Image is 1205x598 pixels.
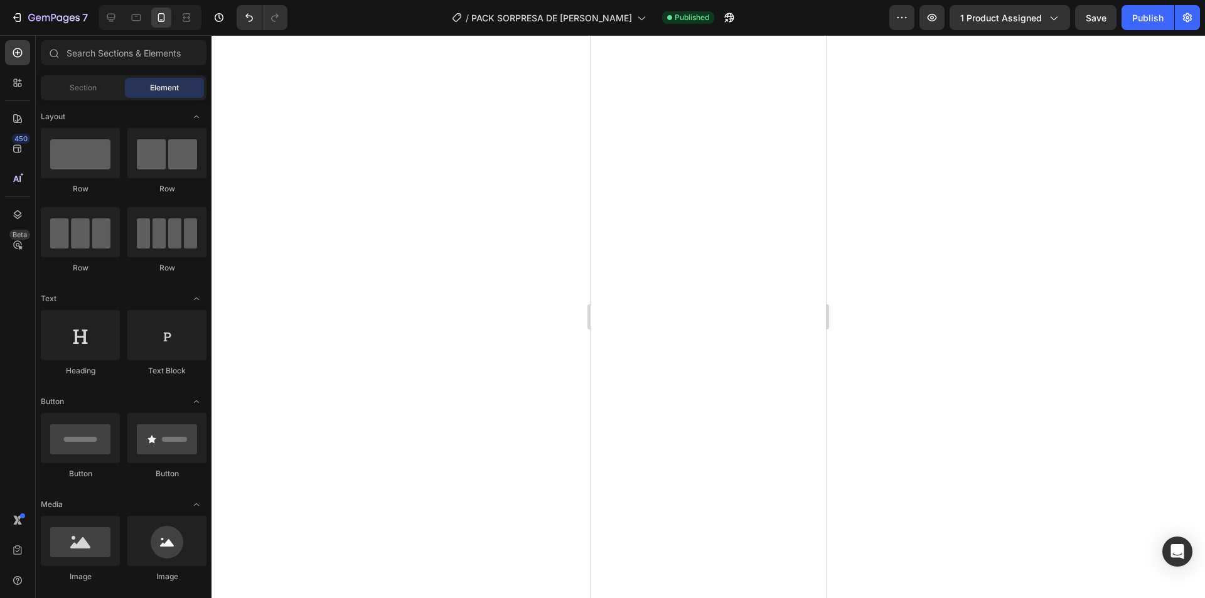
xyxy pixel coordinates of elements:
[41,499,63,510] span: Media
[675,12,709,23] span: Published
[1162,537,1192,567] div: Open Intercom Messenger
[186,494,206,515] span: Toggle open
[41,262,120,274] div: Row
[9,230,30,240] div: Beta
[1122,5,1174,30] button: Publish
[41,183,120,195] div: Row
[41,365,120,376] div: Heading
[82,10,88,25] p: 7
[186,289,206,309] span: Toggle open
[41,40,206,65] input: Search Sections & Elements
[1132,11,1164,24] div: Publish
[127,183,206,195] div: Row
[186,107,206,127] span: Toggle open
[127,365,206,376] div: Text Block
[237,5,287,30] div: Undo/Redo
[1075,5,1117,30] button: Save
[127,262,206,274] div: Row
[41,111,65,122] span: Layout
[186,392,206,412] span: Toggle open
[41,571,120,582] div: Image
[150,82,179,93] span: Element
[5,5,94,30] button: 7
[591,35,826,598] iframe: Design area
[471,11,632,24] span: PACK SORPRESA DE [PERSON_NAME]
[960,11,1042,24] span: 1 product assigned
[12,134,30,144] div: 450
[41,396,64,407] span: Button
[127,468,206,479] div: Button
[1086,13,1106,23] span: Save
[41,293,56,304] span: Text
[466,11,469,24] span: /
[127,571,206,582] div: Image
[41,468,120,479] div: Button
[950,5,1070,30] button: 1 product assigned
[70,82,97,93] span: Section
